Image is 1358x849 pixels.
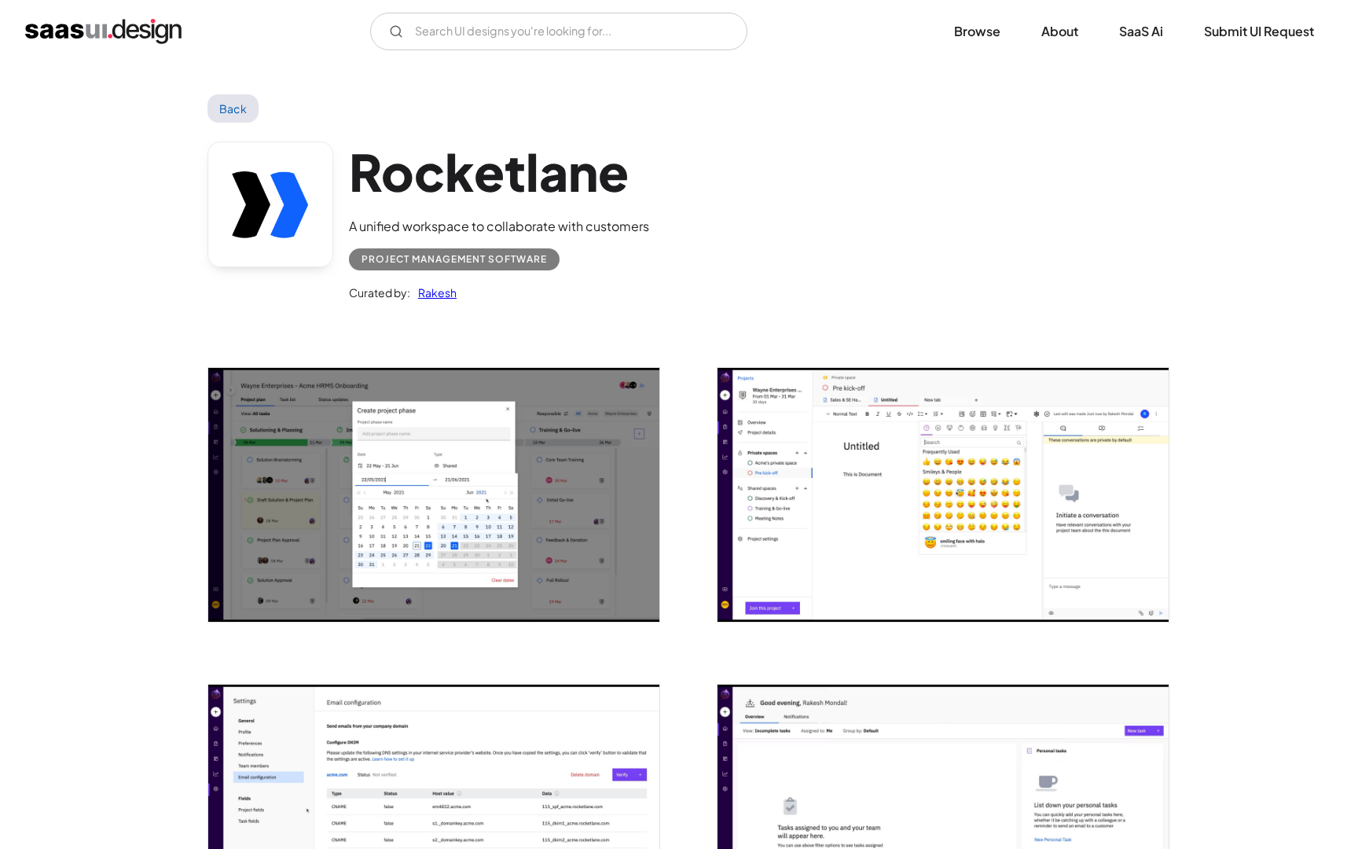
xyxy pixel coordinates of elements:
[349,283,410,302] div: Curated by:
[207,94,259,123] a: Back
[370,13,747,50] form: Email Form
[25,19,182,44] a: home
[349,217,649,236] div: A unified workspace to collaborate with customers
[1022,14,1097,49] a: About
[349,141,649,202] h1: Rocketlane
[208,368,659,622] img: 60f3d45aaec6919408290a69_Rocketlane%20Create%20Project%20phase.jpg
[1185,14,1333,49] a: Submit UI Request
[410,283,457,302] a: Rakesh
[718,368,1169,622] a: open lightbox
[370,13,747,50] input: Search UI designs you're looking for...
[208,368,659,622] a: open lightbox
[362,250,547,269] div: Project Management Software
[1100,14,1182,49] a: SaaS Ai
[718,368,1169,622] img: 60f3d45a048a19571086fb3f_Rocketlane%20Document%20Editor.jpg
[935,14,1019,49] a: Browse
